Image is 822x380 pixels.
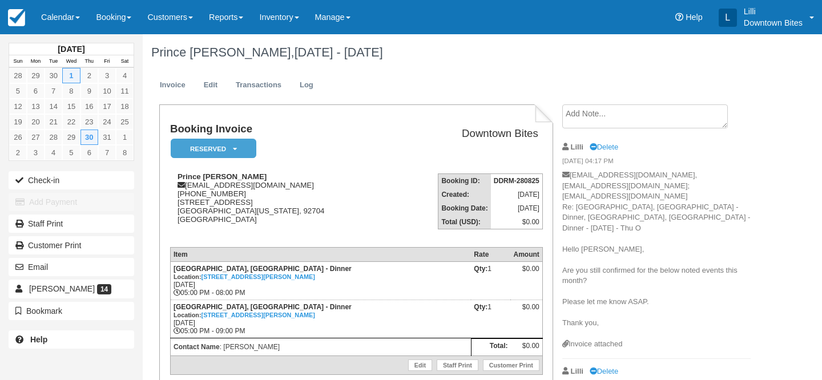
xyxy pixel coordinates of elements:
div: L [719,9,737,27]
td: [DATE] [491,188,543,201]
td: $0.00 [491,215,543,229]
a: [PERSON_NAME] 14 [9,280,134,298]
th: Rate [471,247,510,261]
a: Customer Print [483,359,539,371]
td: 1 [471,300,510,338]
th: Thu [80,55,98,68]
span: [DATE] - [DATE] [295,45,383,59]
img: checkfront-main-nav-mini-logo.png [8,9,25,26]
a: 2 [9,145,27,160]
a: 11 [116,83,134,99]
a: 28 [9,68,27,83]
th: Created: [438,188,491,201]
td: 1 [471,261,510,300]
a: 5 [9,83,27,99]
a: 22 [62,114,80,130]
p: Lilli [744,6,803,17]
button: Check-in [9,171,134,189]
button: Email [9,258,134,276]
a: 23 [80,114,98,130]
a: Reserved [170,138,252,159]
th: Total: [471,338,510,355]
p: [EMAIL_ADDRESS][DOMAIN_NAME], [EMAIL_ADDRESS][DOMAIN_NAME]; [EMAIL_ADDRESS][DOMAIN_NAME] Re: [GEO... [562,170,751,339]
span: 14 [97,284,111,294]
a: Help [9,330,134,349]
p: Downtown Bites [744,17,803,29]
th: Booking ID: [438,174,491,188]
td: [DATE] 05:00 PM - 08:00 PM [170,261,471,300]
strong: [DATE] [58,45,84,54]
a: Staff Print [9,215,134,233]
a: Staff Print [437,359,478,371]
th: Sun [9,55,27,68]
i: Help [675,13,683,21]
strong: Lilli [571,367,583,375]
a: 12 [9,99,27,114]
em: [DATE] 04:17 PM [562,156,751,169]
a: 6 [80,145,98,160]
a: 21 [45,114,62,130]
span: Help [686,13,703,22]
a: 30 [80,130,98,145]
strong: Contact Name [174,343,220,351]
a: 2 [80,68,98,83]
a: 19 [9,114,27,130]
td: [DATE] [491,201,543,215]
b: Help [30,335,47,344]
a: 10 [98,83,116,99]
a: Transactions [227,74,290,96]
a: 29 [27,68,45,83]
a: Log [291,74,322,96]
a: 9 [80,83,98,99]
a: 30 [45,68,62,83]
a: 8 [116,145,134,160]
span: [PERSON_NAME] [29,284,95,293]
a: 4 [116,68,134,83]
a: 25 [116,114,134,130]
h1: Prince [PERSON_NAME], [151,46,751,59]
a: 8 [62,83,80,99]
strong: [GEOGRAPHIC_DATA], [GEOGRAPHIC_DATA] - Dinner [174,303,352,319]
p: : [PERSON_NAME] [174,341,468,353]
a: 24 [98,114,116,130]
a: 17 [98,99,116,114]
th: Tue [45,55,62,68]
a: Delete [590,143,618,151]
th: Sat [116,55,134,68]
a: Delete [590,367,618,375]
small: Location: [174,312,315,318]
a: 26 [9,130,27,145]
a: 31 [98,130,116,145]
a: 6 [27,83,45,99]
td: $0.00 [510,338,542,355]
a: 7 [45,83,62,99]
strong: Lilli [571,143,583,151]
th: Item [170,247,471,261]
div: [EMAIL_ADDRESS][DOMAIN_NAME] [PHONE_NUMBER] [STREET_ADDRESS] [GEOGRAPHIC_DATA][US_STATE], 92704 [... [170,172,392,238]
a: 1 [62,68,80,83]
a: 20 [27,114,45,130]
a: Invoice [151,74,194,96]
h2: Downtown Bites [397,128,538,140]
a: 15 [62,99,80,114]
em: Reserved [171,139,256,159]
a: 5 [62,145,80,160]
button: Bookmark [9,302,134,320]
h1: Booking Invoice [170,123,392,135]
a: 14 [45,99,62,114]
a: 7 [98,145,116,160]
strong: [GEOGRAPHIC_DATA], [GEOGRAPHIC_DATA] - Dinner [174,265,352,281]
a: 27 [27,130,45,145]
a: 16 [80,99,98,114]
a: Edit [408,359,432,371]
a: 4 [45,145,62,160]
a: 13 [27,99,45,114]
strong: DDRM-280825 [494,177,539,185]
a: 3 [98,68,116,83]
strong: Qty [474,303,487,311]
th: Fri [98,55,116,68]
a: 1 [116,130,134,145]
th: Total (USD): [438,215,491,229]
div: $0.00 [513,303,539,320]
th: Booking Date: [438,201,491,215]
